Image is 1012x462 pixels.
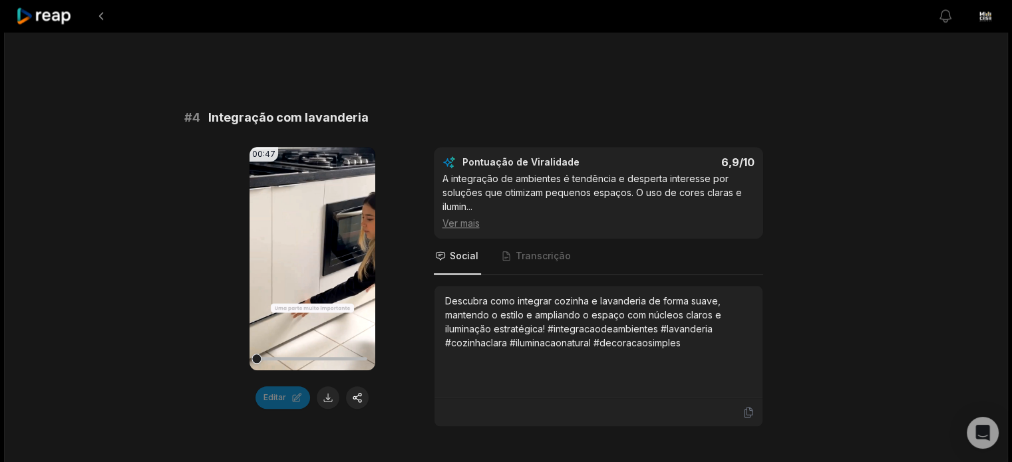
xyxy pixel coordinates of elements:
font: 6,9 [721,156,739,169]
font: Pontuação de Viralidade [462,156,580,168]
font: Descubra como integrar cozinha e lavanderia de forma suave, mantendo o estilo e ampliando o espaç... [445,295,721,348]
font: Integração com lavanderia [208,110,369,124]
font: A integração de ambientes é tendência e desperta interesse por soluções que otimizam pequenos esp... [442,173,742,212]
div: Abra o Intercom Messenger [967,417,999,449]
font: Ver mais [442,217,480,229]
font: /10 [739,156,755,169]
font: Social [450,250,478,261]
button: Editar [255,386,310,409]
font: ... [466,201,472,212]
font: 4 [192,110,200,124]
nav: Abas [434,239,763,275]
font: Transcrição [516,250,571,261]
font: Editar [263,392,286,402]
font: # [184,110,192,124]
